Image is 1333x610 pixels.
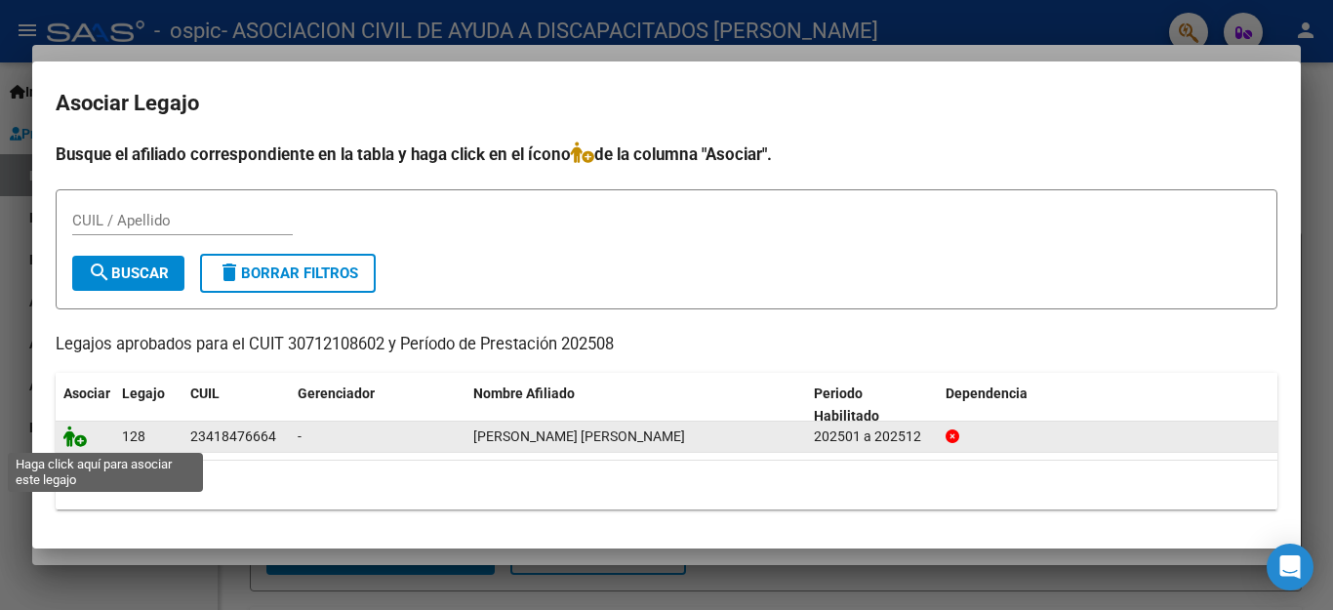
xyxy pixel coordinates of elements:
div: 202501 a 202512 [814,426,930,448]
span: - [298,428,302,444]
datatable-header-cell: Nombre Afiliado [465,373,806,437]
button: Buscar [72,256,184,291]
span: Nombre Afiliado [473,386,575,401]
span: Gerenciador [298,386,375,401]
datatable-header-cell: Periodo Habilitado [806,373,938,437]
h4: Busque el afiliado correspondiente en la tabla y haga click en el ícono de la columna "Asociar". [56,142,1277,167]
button: Borrar Filtros [200,254,376,293]
div: Open Intercom Messenger [1267,544,1313,590]
div: 23418476664 [190,426,276,448]
mat-icon: delete [218,261,241,284]
span: 128 [122,428,145,444]
span: PLATTNER ROCIO ALDANA [473,428,685,444]
datatable-header-cell: Asociar [56,373,114,437]
span: Legajo [122,386,165,401]
span: Periodo Habilitado [814,386,879,424]
datatable-header-cell: Gerenciador [290,373,465,437]
h2: Asociar Legajo [56,85,1277,122]
span: CUIL [190,386,220,401]
span: Buscar [88,264,169,282]
datatable-header-cell: CUIL [182,373,290,437]
datatable-header-cell: Dependencia [938,373,1278,437]
span: Asociar [63,386,110,401]
span: Dependencia [946,386,1028,401]
datatable-header-cell: Legajo [114,373,182,437]
span: Borrar Filtros [218,264,358,282]
mat-icon: search [88,261,111,284]
p: Legajos aprobados para el CUIT 30712108602 y Período de Prestación 202508 [56,333,1277,357]
div: 1 registros [56,461,1277,509]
